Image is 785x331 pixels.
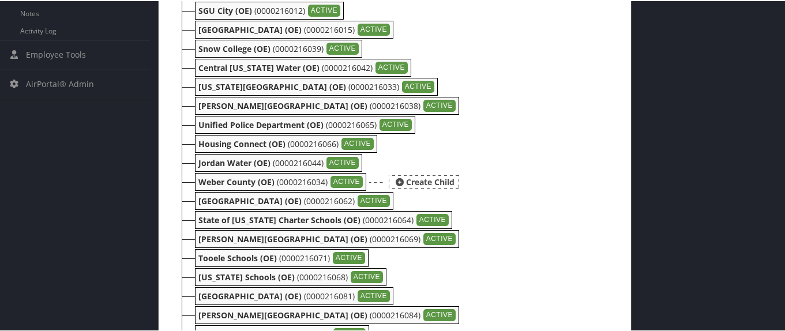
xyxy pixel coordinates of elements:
div: ACTIVE [423,308,456,321]
b: [PERSON_NAME][GEOGRAPHIC_DATA] (OE) [198,99,367,110]
div: ACTIVE [326,42,359,54]
div: (0000216039) [195,39,362,57]
div: (0000216081) [195,286,393,304]
div: (0000216084) [195,305,459,323]
b: SGU City (OE) [198,4,252,15]
b: Jordan Water (OE) [198,156,271,167]
div: (0000216042) [195,58,411,76]
b: Housing Connect (OE) [198,137,286,148]
div: (0000216064) [195,210,452,228]
b: [US_STATE] Schools (OE) [198,270,295,281]
div: (0000216062) [195,191,393,209]
div: ACTIVE [423,99,456,111]
div: (0000216034) [195,172,366,190]
div: ACTIVE [333,251,365,264]
div: (0000216066) [195,134,377,152]
b: Tooele Schools (OE) [198,251,277,262]
div: (0000216068) [195,267,386,285]
div: Create Child [389,174,459,187]
div: (0000216012) [195,1,344,18]
b: Central [US_STATE] Water (OE) [198,61,320,72]
b: State of [US_STATE] Charter Schools (OE) [198,213,360,224]
div: (0000216071) [195,248,369,266]
div: (0000216044) [195,153,362,171]
div: (0000216038) [195,96,459,114]
div: ACTIVE [326,156,359,168]
b: [GEOGRAPHIC_DATA] (OE) [198,23,302,34]
div: ACTIVE [341,137,374,149]
div: ACTIVE [402,80,434,92]
div: ACTIVE [351,270,383,283]
div: (0000216015) [195,20,393,37]
div: ACTIVE [358,289,390,302]
div: ACTIVE [358,22,390,35]
b: Snow College (OE) [198,42,271,53]
div: ACTIVE [308,3,340,16]
div: ACTIVE [416,213,449,225]
div: (0000216069) [195,229,459,247]
div: (0000216033) [195,77,438,95]
b: [GEOGRAPHIC_DATA] (OE) [198,194,302,205]
div: ACTIVE [375,61,408,73]
div: ACTIVE [330,175,363,187]
b: [PERSON_NAME][GEOGRAPHIC_DATA] (OE) [198,232,367,243]
b: [US_STATE][GEOGRAPHIC_DATA] (OE) [198,80,346,91]
b: [PERSON_NAME][GEOGRAPHIC_DATA] (OE) [198,309,367,319]
div: ACTIVE [358,194,390,206]
div: ACTIVE [423,232,456,245]
div: (0000216065) [195,115,415,133]
b: Unified Police Department (OE) [198,118,324,129]
div: ACTIVE [380,118,412,130]
b: [GEOGRAPHIC_DATA] (OE) [198,289,302,300]
b: Weber County (OE) [198,175,275,186]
